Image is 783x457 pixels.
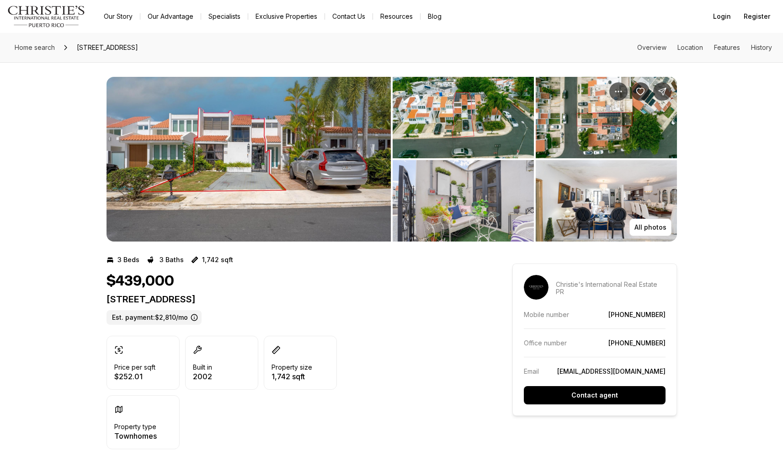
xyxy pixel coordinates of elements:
[325,10,373,23] button: Contact Us
[751,43,772,51] a: Skip to: History
[15,43,55,51] span: Home search
[96,10,140,23] a: Our Story
[744,13,770,20] span: Register
[160,256,184,263] p: 3 Baths
[536,77,677,158] button: View image gallery
[107,77,677,242] div: Listing Photos
[272,373,312,380] p: 1,742 sqft
[11,40,59,55] a: Home search
[653,82,671,101] button: Share Property: 4 CALLE #F7
[107,273,174,290] h1: $439,000
[536,160,677,242] button: View image gallery
[629,219,671,236] button: All photos
[714,43,740,51] a: Skip to: Features
[147,253,184,267] button: 3 Baths
[708,7,736,26] button: Login
[524,367,539,375] p: Email
[713,13,731,20] span: Login
[114,432,157,440] p: Townhomes
[107,310,202,325] label: Est. payment: $2,810/mo
[373,10,420,23] a: Resources
[114,423,156,430] p: Property type
[738,7,776,26] button: Register
[557,367,666,375] a: [EMAIL_ADDRESS][DOMAIN_NAME]
[114,373,155,380] p: $252.01
[107,77,391,242] li: 1 of 6
[140,10,201,23] a: Our Advantage
[248,10,325,23] a: Exclusive Properties
[193,373,212,380] p: 2002
[608,311,666,318] a: [PHONE_NUMBER]
[107,77,391,242] button: View image gallery
[608,339,666,347] a: [PHONE_NUMBER]
[637,43,666,51] a: Skip to: Overview
[634,224,666,231] p: All photos
[631,82,650,101] button: Save Property: 4 CALLE #F7
[73,40,142,55] span: [STREET_ADDRESS]
[524,311,569,318] p: Mobile number
[421,10,449,23] a: Blog
[524,339,567,347] p: Office number
[524,386,666,404] button: Contact agent
[677,43,703,51] a: Skip to: Location
[117,256,139,263] p: 3 Beds
[393,160,534,242] button: View image gallery
[393,77,534,158] button: View image gallery
[272,364,312,371] p: Property size
[7,5,85,27] img: logo
[193,364,212,371] p: Built in
[637,44,772,51] nav: Page section menu
[201,10,248,23] a: Specialists
[393,77,677,242] li: 2 of 6
[609,82,628,101] button: Property options
[571,392,618,399] p: Contact agent
[556,281,666,296] p: Christie's International Real Estate PR
[114,364,155,371] p: Price per sqft
[107,294,479,305] p: [STREET_ADDRESS]
[202,256,233,263] p: 1,742 sqft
